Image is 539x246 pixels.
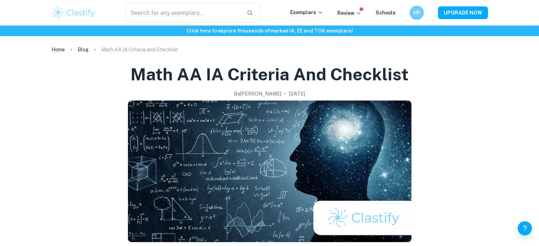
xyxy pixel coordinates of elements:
[410,6,424,20] button: HP
[51,45,65,55] a: Home
[101,46,178,53] p: Math AA IA Criteria and Checklist
[376,10,395,16] a: Schools
[125,3,241,23] input: Search for any exemplars...
[1,27,538,35] h6: Click here to explore thousands of marked IA, EE and TOK exemplars !
[289,90,305,98] h2: [DATE]
[412,9,421,17] h6: HP
[128,101,411,242] img: Math AA IA Criteria and Checklist cover image
[130,63,409,86] h1: Math AA IA Criteria and Checklist
[518,221,532,235] button: Help and Feedback
[284,90,286,98] p: •
[290,8,323,16] p: Exemplars
[78,45,89,55] a: Blog
[337,9,361,17] p: Review
[438,6,488,19] button: UPGRADE NOW
[234,90,281,98] h2: By [PERSON_NAME]
[51,6,96,20] img: Clastify logo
